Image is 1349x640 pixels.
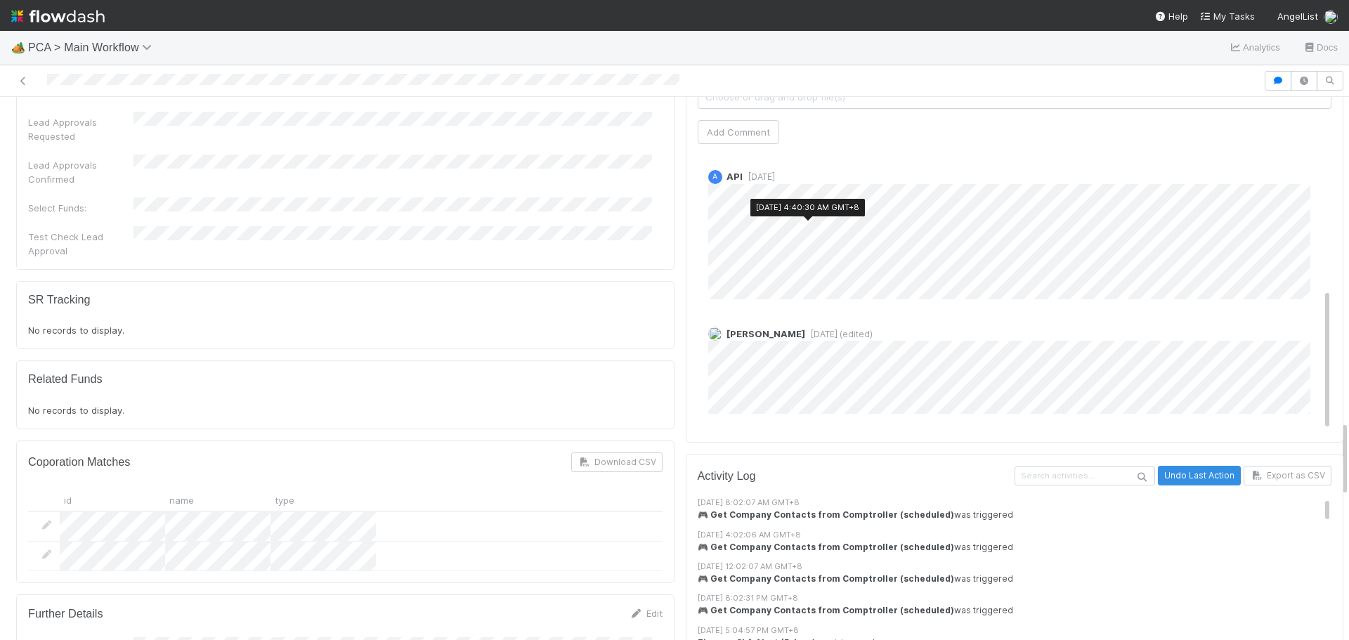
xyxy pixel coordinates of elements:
h5: Further Details [28,607,103,621]
div: No records to display. [28,323,663,337]
div: [DATE] 8:02:31 PM GMT+8 [698,592,1343,604]
span: Choose or drag and drop file(s) [698,86,1331,108]
button: Add Comment [698,120,779,144]
a: Analytics [1229,39,1280,56]
div: id [60,489,165,511]
strong: 🎮 Get Company Contacts from Comptroller (scheduled) [698,605,954,615]
span: PCA > Main Workflow [28,41,159,53]
div: [DATE] 12:02:07 AM GMT+8 [698,561,1343,573]
strong: 🎮 Get Company Contacts from Comptroller (scheduled) [698,542,954,552]
div: Lead Approvals Confirmed [28,158,133,186]
button: Download CSV [571,452,663,472]
span: My Tasks [1199,11,1255,22]
h5: Related Funds [28,372,103,386]
div: [DATE] 4:02:06 AM GMT+8 [698,529,1343,541]
span: A [712,173,717,181]
div: type [271,489,376,511]
img: avatar_9ff82f50-05c7-4c71-8fc6-9a2e070af8b5.png [1324,10,1338,24]
h5: Activity Log [698,469,1012,483]
img: avatar_2bce2475-05ee-46d3-9413-d3901f5fa03f.png [708,327,722,341]
span: API [726,171,743,182]
button: Export as CSV [1244,466,1331,485]
div: was triggered [698,604,1343,617]
div: Lead Approvals Requested [28,115,133,143]
a: Docs [1303,39,1338,56]
span: [PERSON_NAME] [726,328,805,339]
strong: 🎮 Get Company Contacts from Comptroller (scheduled) [698,573,954,584]
span: [DATE] (edited) [805,329,873,339]
h5: Coporation Matches [28,455,130,469]
div: Test Check Lead Approval [28,230,133,258]
span: [DATE] [743,171,775,182]
h5: SR Tracking [28,293,91,307]
a: Edit [630,608,663,619]
div: [DATE] 8:02:07 AM GMT+8 [698,497,1343,509]
div: name [165,489,271,511]
div: was triggered [698,509,1343,521]
div: was triggered [698,573,1343,585]
div: No records to display. [28,403,663,417]
div: was triggered [698,541,1343,554]
span: AngelList [1277,11,1318,22]
strong: 🎮 Get Company Contacts from Comptroller (scheduled) [698,509,954,520]
img: logo-inverted-e16ddd16eac7371096b0.svg [11,4,105,28]
a: My Tasks [1199,9,1255,23]
div: Select Funds: [28,201,133,215]
div: [DATE] 5:04:57 PM GMT+8 [698,625,1343,636]
input: Search activities... [1015,466,1155,485]
button: Undo Last Action [1158,466,1241,485]
div: API [708,170,722,184]
div: Help [1154,9,1188,23]
span: 🏕️ [11,41,25,53]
